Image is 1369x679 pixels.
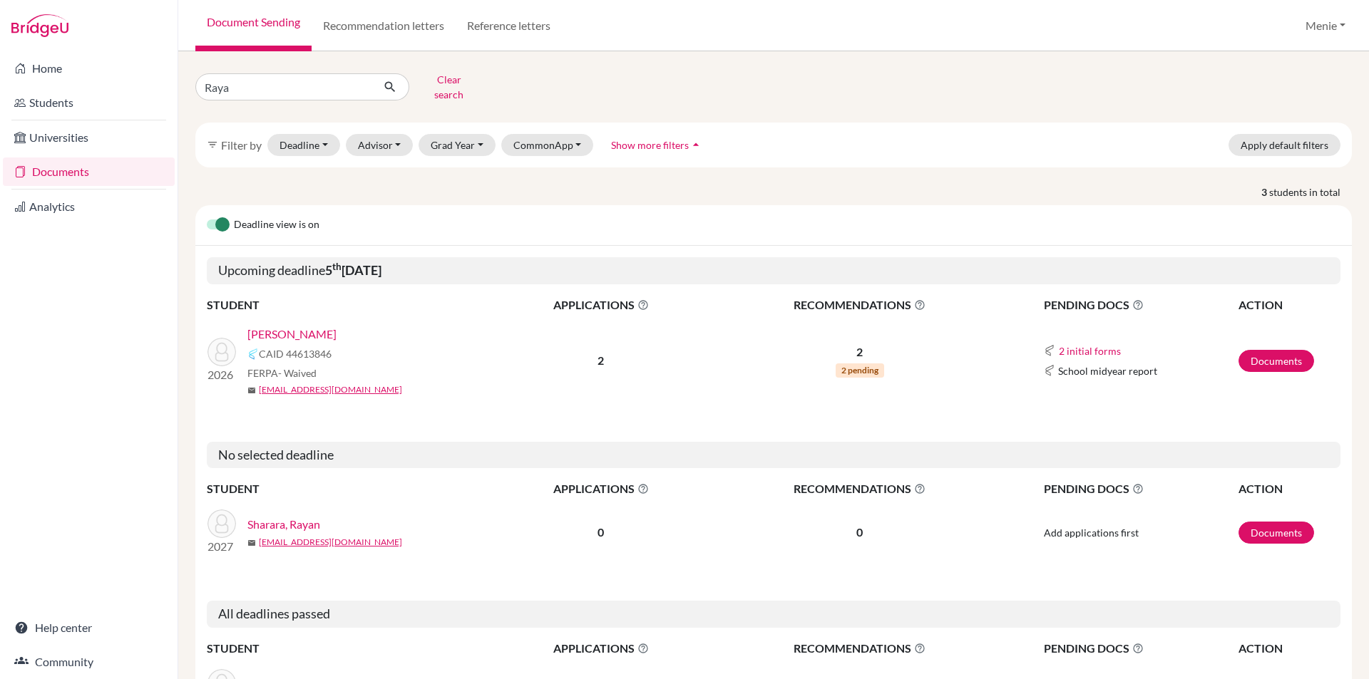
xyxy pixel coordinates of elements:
h5: No selected deadline [207,442,1340,469]
img: Common App logo [1044,365,1055,376]
strong: 3 [1261,185,1269,199]
span: - Waived [278,367,317,379]
a: Universities [3,123,175,152]
p: 2 [711,343,1009,361]
p: 2026 [207,366,236,383]
span: Add applications first [1044,527,1139,539]
input: Find student by name... [195,73,372,100]
button: Clear search [409,68,488,105]
span: Show more filters [611,139,689,151]
a: Help center [3,613,175,642]
a: [PERSON_NAME] [247,326,337,343]
span: PENDING DOCS [1044,296,1237,313]
th: STUDENT [207,480,492,498]
a: Documents [1239,522,1314,544]
span: RECOMMENDATIONS [711,640,1009,657]
th: STUDENT [207,639,492,658]
button: CommonApp [501,134,594,156]
span: APPLICATIONS [493,296,709,313]
span: FERPA [247,366,317,380]
span: School midyear report [1058,363,1157,378]
img: Common App logo [1044,345,1055,356]
a: Documents [3,157,175,186]
p: 0 [711,524,1009,541]
p: 2027 [207,538,236,555]
button: Grad Year [419,134,496,156]
sup: th [332,261,342,272]
a: [EMAIL_ADDRESS][DOMAIN_NAME] [259,536,402,549]
span: RECOMMENDATIONS [711,480,1009,497]
img: Zinicola, Raya [207,338,236,366]
span: Deadline view is on [234,217,319,234]
button: 2 initial forms [1058,343,1122,359]
button: Show more filtersarrow_drop_up [599,134,715,156]
span: APPLICATIONS [493,640,709,657]
span: mail [247,386,256,395]
i: arrow_drop_up [689,138,703,152]
th: ACTION [1238,639,1340,658]
b: 0 [598,525,604,539]
a: Community [3,648,175,676]
button: Deadline [267,134,340,156]
img: Sharara, Rayan [207,509,236,538]
button: Advisor [346,134,414,156]
b: 2 [598,353,604,367]
i: filter_list [207,139,218,150]
span: Filter by [221,138,262,152]
a: Students [3,88,175,117]
a: Sharara, Rayan [247,516,320,533]
h5: All deadlines passed [207,601,1340,628]
a: Analytics [3,192,175,221]
span: 2 pending [836,363,884,378]
th: STUDENT [207,296,492,314]
th: ACTION [1238,480,1340,498]
span: students in total [1269,185,1352,199]
span: APPLICATIONS [493,480,709,497]
button: Apply default filters [1229,134,1340,156]
h5: Upcoming deadline [207,257,1340,284]
th: ACTION [1238,296,1340,314]
span: mail [247,539,256,547]
span: CAID 44613846 [259,346,332,361]
span: RECOMMENDATIONS [711,296,1009,313]
button: Menie [1299,12,1352,39]
a: Home [3,54,175,83]
b: 5 [DATE] [325,262,381,278]
img: Bridge-U [11,14,68,37]
img: Common App logo [247,348,259,360]
span: PENDING DOCS [1044,640,1237,657]
span: PENDING DOCS [1044,480,1237,497]
a: Documents [1239,350,1314,372]
a: [EMAIL_ADDRESS][DOMAIN_NAME] [259,383,402,396]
